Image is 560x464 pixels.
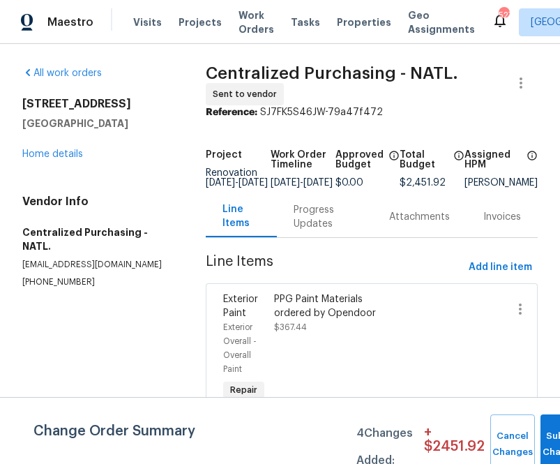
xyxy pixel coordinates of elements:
[499,8,508,22] div: 527
[239,8,274,36] span: Work Orders
[239,178,268,188] span: [DATE]
[464,150,522,170] h5: Assigned HPM
[408,8,475,36] span: Geo Assignments
[464,178,538,188] div: [PERSON_NAME]
[225,383,263,397] span: Repair
[291,17,320,27] span: Tasks
[22,259,172,271] p: [EMAIL_ADDRESS][DOMAIN_NAME]
[294,203,356,231] div: Progress Updates
[303,178,333,188] span: [DATE]
[271,178,333,188] span: -
[335,150,385,170] h5: Approved Budget
[453,150,464,178] span: The total cost of line items that have been proposed by Opendoor. This sum includes line items th...
[274,292,393,320] div: PPG Paint Materials ordered by Opendoor
[22,195,172,209] h4: Vendor Info
[463,255,538,280] button: Add line item
[469,259,532,276] span: Add line item
[223,294,258,318] span: Exterior Paint
[222,202,260,230] div: Line Items
[213,87,282,101] span: Sent to vendor
[400,150,449,170] h5: Total Budget
[271,150,335,170] h5: Work Order Timeline
[527,150,538,178] span: The hpm assigned to this work order.
[179,15,222,29] span: Projects
[271,178,300,188] span: [DATE]
[22,68,102,78] a: All work orders
[400,178,446,188] span: $2,451.92
[206,255,463,280] span: Line Items
[389,210,450,224] div: Attachments
[483,210,521,224] div: Invoices
[388,150,400,178] span: The total cost of line items that have been approved by both Opendoor and the Trade Partner. This...
[22,97,172,111] h2: [STREET_ADDRESS]
[22,276,172,288] p: [PHONE_NUMBER]
[206,107,257,117] b: Reference:
[206,65,458,82] span: Centralized Purchasing - NATL.
[22,117,172,130] h5: [GEOGRAPHIC_DATA]
[337,15,391,29] span: Properties
[47,15,93,29] span: Maestro
[206,150,242,160] h5: Project
[133,15,162,29] span: Visits
[497,428,528,461] span: Cancel Changes
[22,225,172,253] h5: Centralized Purchasing - NATL.
[206,178,268,188] span: -
[206,178,235,188] span: [DATE]
[274,323,307,331] span: $367.44
[223,323,257,373] span: Exterior Overall - Overall Paint
[335,178,363,188] span: $0.00
[206,105,538,119] div: SJ7FK5S46JW-79a47f472
[22,149,83,159] a: Home details
[206,168,268,188] span: Renovation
